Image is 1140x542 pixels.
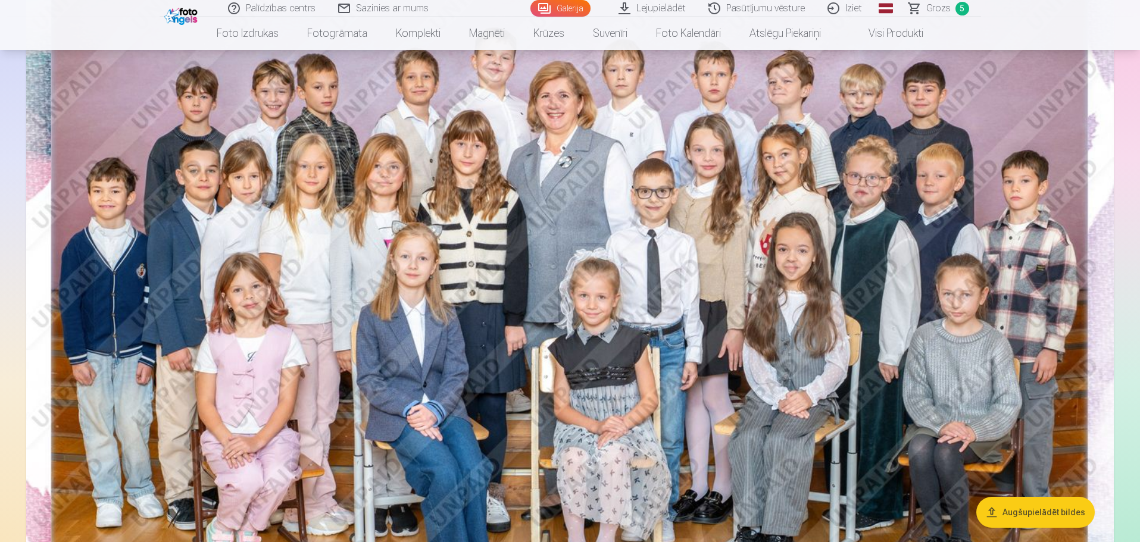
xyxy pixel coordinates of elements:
span: Grozs [926,1,951,15]
a: Magnēti [455,17,519,50]
a: Atslēgu piekariņi [735,17,835,50]
a: Fotogrāmata [293,17,382,50]
a: Visi produkti [835,17,938,50]
a: Krūzes [519,17,579,50]
button: Augšupielādēt bildes [976,497,1095,528]
a: Foto izdrukas [202,17,293,50]
img: /fa1 [164,5,201,25]
a: Suvenīri [579,17,642,50]
a: Komplekti [382,17,455,50]
a: Foto kalendāri [642,17,735,50]
span: 5 [955,2,969,15]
